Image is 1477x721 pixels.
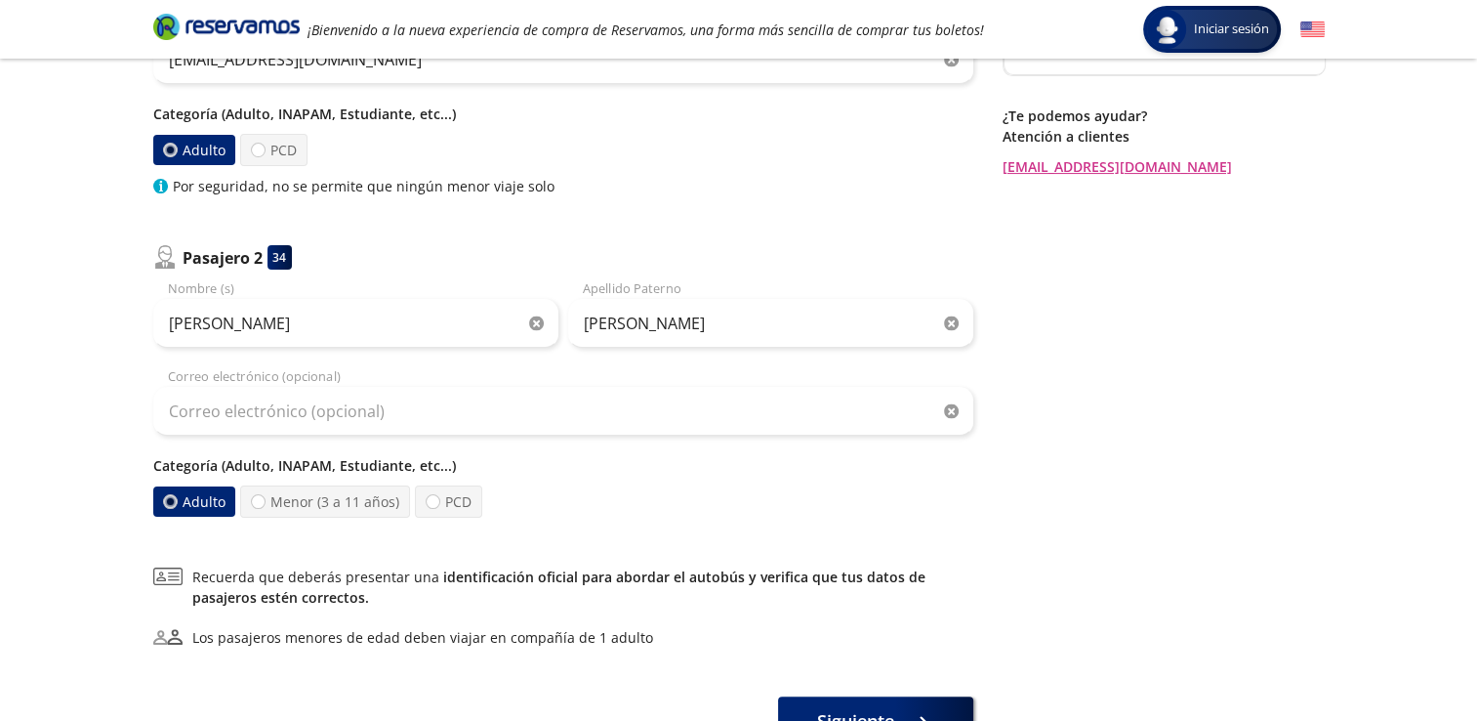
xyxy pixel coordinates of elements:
div: Los pasajeros menores de edad deben viajar en compañía de 1 adulto [192,627,653,648]
input: Correo electrónico [153,35,973,84]
input: Correo electrónico (opcional) [153,387,973,436]
button: English [1300,18,1325,42]
label: Adulto [153,135,235,165]
label: Adulto [153,487,235,517]
p: Atención a clientes [1003,126,1325,147]
input: Nombre (s) [153,299,558,348]
label: PCD [240,134,308,166]
span: Recuerda que deberás presentar una [192,567,973,608]
a: identificación oficial para abordar el autobús y verifica que tus datos de pasajeros estén correc... [192,568,925,607]
label: Menor (3 a 11 años) [240,486,410,518]
a: [EMAIL_ADDRESS][DOMAIN_NAME] [1003,156,1325,177]
span: Iniciar sesión [1186,20,1277,39]
p: Categoría (Adulto, INAPAM, Estudiante, etc...) [153,104,973,124]
p: Pasajero 2 [183,246,263,270]
label: PCD [415,486,482,518]
a: Brand Logo [153,12,300,47]
p: ¿Te podemos ayudar? [1003,106,1325,126]
p: Categoría (Adulto, INAPAM, Estudiante, etc...) [153,455,973,476]
em: ¡Bienvenido a la nueva experiencia de compra de Reservamos, una forma más sencilla de comprar tus... [308,21,984,39]
p: Por seguridad, no se permite que ningún menor viaje solo [173,176,554,196]
i: Brand Logo [153,12,300,41]
div: 34 [267,245,292,270]
input: Apellido Paterno [568,299,973,348]
iframe: Messagebird Livechat Widget [1364,608,1457,701]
